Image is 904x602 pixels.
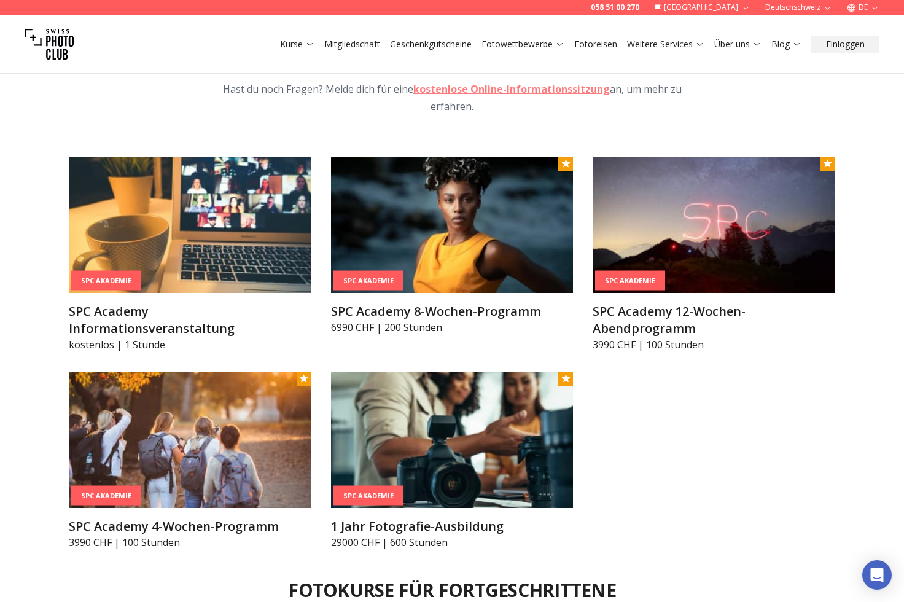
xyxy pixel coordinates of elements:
p: Hast du noch Fragen? Melde dich für eine an, um mehr zu erfahren. [216,80,688,115]
button: Über uns [709,36,766,53]
div: SPC Akademie [333,485,403,506]
a: Mitgliedschaft [324,38,380,50]
h2: Fotokurse für Fortgeschrittene [288,579,616,601]
a: 1 Jahr Fotografie-AusbildungSPC Akademie1 Jahr Fotografie-Ausbildung29000 CHF | 600 Stunden [331,372,574,550]
a: Blog [771,38,801,50]
a: SPC Academy 4-Wochen-ProgrammSPC AkademieSPC Academy 4-Wochen-Programm3990 CHF | 100 Stunden [69,372,311,550]
h3: SPC Academy Informationsveranstaltung [69,303,311,337]
div: SPC Akademie [71,270,141,291]
a: Fotoreisen [574,38,617,50]
a: Weitere Services [627,38,704,50]
p: 3990 CHF | 100 Stunden [69,535,311,550]
div: SPC Akademie [333,270,403,291]
h3: SPC Academy 4-Wochen-Programm [69,518,311,535]
button: Weitere Services [622,36,709,53]
img: SPC Academy 12-Wochen-Abendprogramm [593,157,835,293]
a: SPC Academy 12-Wochen-AbendprogrammSPC AkademieSPC Academy 12-Wochen-Abendprogramm3990 CHF | 100 ... [593,157,835,352]
img: 1 Jahr Fotografie-Ausbildung [331,372,574,508]
button: Einloggen [811,36,879,53]
p: 6990 CHF | 200 Stunden [331,320,574,335]
button: Geschenkgutscheine [385,36,477,53]
h3: 1 Jahr Fotografie-Ausbildung [331,518,574,535]
img: Swiss photo club [25,20,74,69]
a: SPC Academy 8-Wochen-ProgrammSPC AkademieSPC Academy 8-Wochen-Programm6990 CHF | 200 Stunden [331,157,574,335]
div: SPC Akademie [71,485,141,506]
p: 29000 CHF | 600 Stunden [331,535,574,550]
button: Blog [766,36,806,53]
img: SPC Academy 4-Wochen-Programm [69,372,311,508]
div: Open Intercom Messenger [862,560,892,590]
button: Fotoreisen [569,36,622,53]
p: 3990 CHF | 100 Stunden [593,337,835,352]
h3: SPC Academy 8-Wochen-Programm [331,303,574,320]
img: SPC Academy Informationsveranstaltung [69,157,311,293]
h3: SPC Academy 12-Wochen-Abendprogramm [593,303,835,337]
button: Mitgliedschaft [319,36,385,53]
button: Kurse [275,36,319,53]
p: kostenlos | 1 Stunde [69,337,311,352]
a: Fotowettbewerbe [481,38,564,50]
a: 058 51 00 270 [591,2,639,12]
a: Über uns [714,38,762,50]
button: Fotowettbewerbe [477,36,569,53]
img: SPC Academy 8-Wochen-Programm [331,157,574,293]
a: Geschenkgutscheine [390,38,472,50]
a: SPC Academy InformationsveranstaltungSPC AkademieSPC Academy Informationsveranstaltungkostenlos |... [69,157,311,352]
div: SPC Akademie [595,270,665,291]
a: kostenlose Online-Informationssitzung [413,82,610,96]
a: Kurse [280,38,314,50]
